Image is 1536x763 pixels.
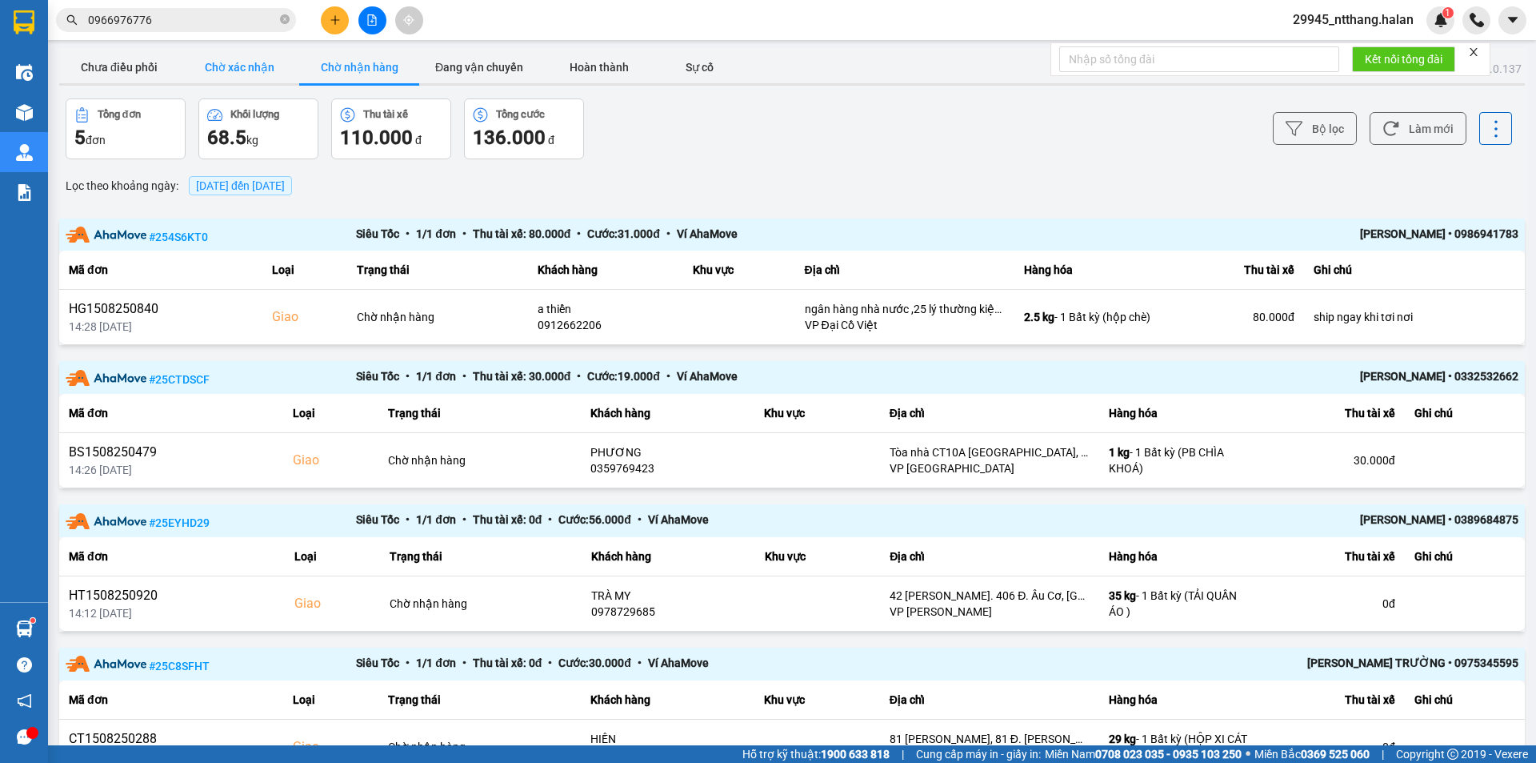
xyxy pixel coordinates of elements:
[399,657,416,669] span: •
[821,748,890,761] strong: 1900 633 818
[542,657,558,669] span: •
[59,394,283,433] th: Mã đơn
[293,451,369,470] div: Giao
[591,588,746,604] div: TRÀ MY
[1365,50,1442,68] span: Kết nối tổng đài
[1405,394,1525,433] th: Ghi chú
[16,620,33,637] img: warehouse-icon
[331,98,451,159] button: Thu tài xế110.000 đ
[388,452,571,468] div: Chờ nhận hàng
[356,654,1228,674] div: Siêu Tốc 1 / 1 đơn Thu tài xế: 0 đ Cước: 30.000 đ Ví AhaMove
[358,6,386,34] button: file-add
[378,394,581,433] th: Trạng thái
[581,394,754,433] th: Khách hàng
[74,125,177,151] div: đơn
[363,109,408,120] div: Thu tài xế
[1024,309,1165,325] div: - 1 Bất kỳ (hộp chè)
[66,513,146,529] img: partner-logo
[30,618,35,623] sup: 1
[189,176,292,195] span: [DATE] đến [DATE]
[1442,7,1454,18] sup: 1
[1109,589,1136,602] span: 35 kg
[473,125,575,151] div: đ
[1014,251,1174,290] th: Hàng hóa
[631,657,648,669] span: •
[1405,681,1525,720] th: Ghi chú
[1228,654,1518,674] div: [PERSON_NAME] TRƯỜNG • 0975345595
[890,444,1090,460] div: Tòa nhà CT10A [GEOGRAPHIC_DATA], Khu đô thị [GEOGRAPHIC_DATA], [GEOGRAPHIC_DATA], [GEOGRAPHIC_DAT...
[283,394,378,433] th: Loại
[1109,731,1250,763] div: - 1 Bất kỳ (HỘP XI CÁT ĐÁ)
[340,126,413,149] span: 110.000
[17,729,32,745] span: message
[1254,745,1370,763] span: Miền Bắc
[805,301,1005,317] div: ngân hàng nhà nước ,25 lý thường kiệt [PERSON_NAME], [GEOGRAPHIC_DATA], [GEOGRAPHIC_DATA], [GEOGR...
[1506,13,1520,27] span: caret-down
[1445,7,1450,18] span: 1
[59,537,285,576] th: Mã đơn
[805,317,1005,333] div: VP Đại Cồ Việt
[69,605,275,621] div: 14:12 [DATE]
[1246,751,1250,757] span: ⚪️
[69,729,274,749] div: CT1508250288
[283,681,378,720] th: Loại
[1269,739,1395,755] div: 0 đ
[16,104,33,121] img: warehouse-icon
[356,511,1228,531] div: Siêu Tốc 1 / 1 đơn Thu tài xế: 0 đ Cước: 56.000 đ Ví AhaMove
[496,109,545,120] div: Tổng cước
[1447,749,1458,760] span: copyright
[795,251,1014,290] th: Địa chỉ
[69,443,274,462] div: BS1508250479
[388,739,571,755] div: Chờ nhận hàng
[683,251,795,290] th: Khu vực
[880,394,1099,433] th: Địa chỉ
[902,745,904,763] span: |
[280,13,290,28] span: close-circle
[1024,311,1054,323] span: 2.5 kg
[1109,444,1250,476] div: - 1 Bất kỳ (PB CHÌA KHOÁ)
[1382,745,1384,763] span: |
[754,681,880,720] th: Khu vực
[74,126,86,149] span: 5
[98,109,141,120] div: Tổng đơn
[179,51,299,83] button: Chờ xác nhận
[66,177,178,195] span: Lọc theo khoảng ngày :
[1498,6,1526,34] button: caret-down
[399,227,416,240] span: •
[890,460,1090,476] div: VP [GEOGRAPHIC_DATA]
[464,98,584,159] button: Tổng cước136.000 đ
[456,227,473,240] span: •
[1109,733,1136,745] span: 29 kg
[570,370,587,383] span: •
[149,660,210,673] span: # 25C8SFHT
[285,537,380,576] th: Loại
[88,11,277,29] input: Tìm tên, số ĐT hoặc mã đơn
[660,370,677,383] span: •
[456,513,473,526] span: •
[890,588,1090,604] div: 42 [PERSON_NAME]. 406 Đ. Âu Cơ, [GEOGRAPHIC_DATA], [GEOGRAPHIC_DATA], [GEOGRAPHIC_DATA], [GEOGRAP...
[880,537,1099,576] th: Địa chỉ
[230,109,279,120] div: Khối lượng
[590,731,745,747] div: HIỀN
[1352,46,1455,72] button: Kết nối tổng đài
[528,251,683,290] th: Khách hàng
[1301,748,1370,761] strong: 0369 525 060
[570,227,587,240] span: •
[591,604,746,620] div: 0978729685
[16,144,33,161] img: warehouse-icon
[1405,537,1525,576] th: Ghi chú
[378,681,581,720] th: Trạng thái
[366,14,378,26] span: file-add
[69,462,274,478] div: 14:26 [DATE]
[149,373,210,386] span: # 25CTDSCF
[280,14,290,24] span: close-circle
[196,179,285,192] span: 15/08/2025 đến 15/08/2025
[581,681,754,720] th: Khách hàng
[542,513,558,526] span: •
[399,370,416,383] span: •
[69,586,275,605] div: HT1508250920
[538,317,674,333] div: 0912662206
[1099,681,1259,720] th: Hàng hóa
[1269,547,1394,566] div: Thu tài xế
[1269,596,1394,612] div: 0 đ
